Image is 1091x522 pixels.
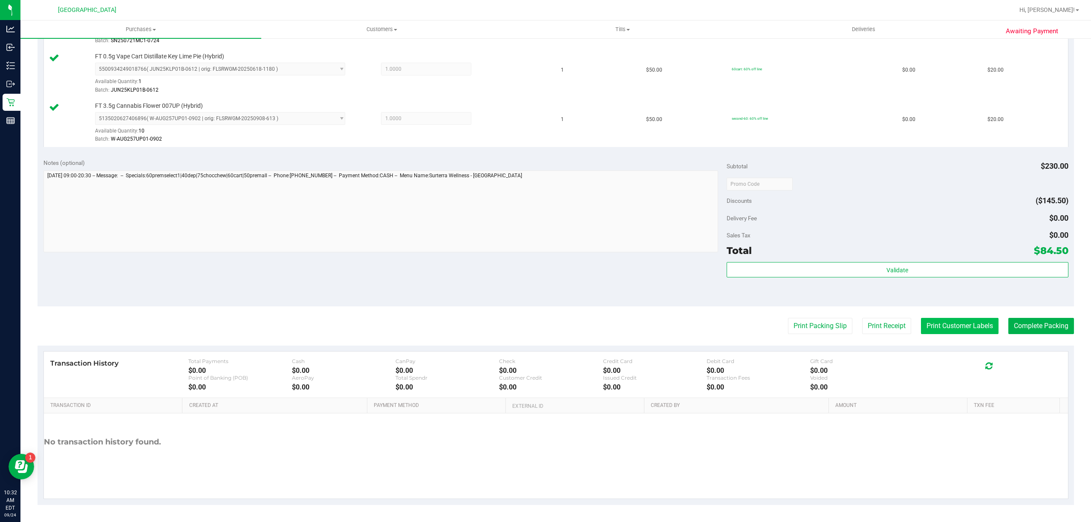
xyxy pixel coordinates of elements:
[499,366,603,375] div: $0.00
[111,87,159,93] span: JUN25KLP01B-0612
[732,116,768,121] span: second-60: 60% off line
[810,366,914,375] div: $0.00
[43,159,85,166] span: Notes (optional)
[499,383,603,391] div: $0.00
[4,489,17,512] p: 10:32 AM EDT
[505,398,644,413] th: External ID
[974,402,1056,409] a: Txn Fee
[1049,231,1068,239] span: $0.00
[292,375,395,381] div: AeroPay
[1049,213,1068,222] span: $0.00
[189,402,364,409] a: Created At
[561,66,564,74] span: 1
[499,358,603,364] div: Check
[6,25,15,33] inline-svg: Analytics
[921,318,999,334] button: Print Customer Labels
[561,115,564,124] span: 1
[95,87,110,93] span: Batch:
[95,75,358,92] div: Available Quantity:
[788,318,852,334] button: Print Packing Slip
[987,66,1004,74] span: $20.00
[603,375,707,381] div: Issued Credit
[188,383,292,391] div: $0.00
[6,98,15,107] inline-svg: Retail
[292,366,395,375] div: $0.00
[262,26,502,33] span: Customers
[727,193,752,208] span: Discounts
[727,178,793,190] input: Promo Code
[707,358,810,364] div: Debit Card
[95,136,110,142] span: Batch:
[95,52,224,61] span: FT 0.5g Vape Cart Distillate Key Lime Pie (Hybrid)
[6,80,15,88] inline-svg: Outbound
[810,358,914,364] div: Gift Card
[707,366,810,375] div: $0.00
[6,43,15,52] inline-svg: Inbound
[727,232,750,239] span: Sales Tax
[9,454,34,479] iframe: Resource center
[1008,318,1074,334] button: Complete Packing
[188,358,292,364] div: Total Payments
[902,66,915,74] span: $0.00
[6,116,15,125] inline-svg: Reports
[1036,196,1068,205] span: ($145.50)
[111,136,162,142] span: W-AUG257UP01-0902
[395,383,499,391] div: $0.00
[886,267,908,274] span: Validate
[50,402,179,409] a: Transaction ID
[292,383,395,391] div: $0.00
[6,61,15,70] inline-svg: Inventory
[292,358,395,364] div: Cash
[261,20,502,38] a: Customers
[707,383,810,391] div: $0.00
[727,245,752,257] span: Total
[1034,245,1068,257] span: $84.50
[25,453,35,463] iframe: Resource center unread badge
[139,78,141,84] span: 1
[502,20,743,38] a: Tills
[727,262,1068,277] button: Validate
[987,115,1004,124] span: $20.00
[1041,162,1068,170] span: $230.00
[743,20,984,38] a: Deliveries
[95,37,110,43] span: Batch:
[139,128,144,134] span: 10
[395,358,499,364] div: CanPay
[862,318,911,334] button: Print Receipt
[727,215,757,222] span: Delivery Fee
[810,383,914,391] div: $0.00
[58,6,116,14] span: [GEOGRAPHIC_DATA]
[707,375,810,381] div: Transaction Fees
[188,375,292,381] div: Point of Banking (POB)
[603,366,707,375] div: $0.00
[840,26,887,33] span: Deliveries
[651,402,825,409] a: Created By
[111,37,159,43] span: SN250721MC1-0724
[646,115,662,124] span: $50.00
[395,375,499,381] div: Total Spendr
[20,26,261,33] span: Purchases
[727,163,748,170] span: Subtotal
[95,102,203,110] span: FT 3.5g Cannabis Flower 007UP (Hybrid)
[374,402,502,409] a: Payment Method
[502,26,742,33] span: Tills
[4,512,17,518] p: 09/24
[44,413,161,471] div: No transaction history found.
[646,66,662,74] span: $50.00
[902,115,915,124] span: $0.00
[395,366,499,375] div: $0.00
[810,375,914,381] div: Voided
[95,125,358,141] div: Available Quantity:
[1006,26,1058,36] span: Awaiting Payment
[603,358,707,364] div: Credit Card
[732,67,762,71] span: 60cart: 60% off line
[188,366,292,375] div: $0.00
[603,383,707,391] div: $0.00
[835,402,964,409] a: Amount
[20,20,261,38] a: Purchases
[1019,6,1075,13] span: Hi, [PERSON_NAME]!
[499,375,603,381] div: Customer Credit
